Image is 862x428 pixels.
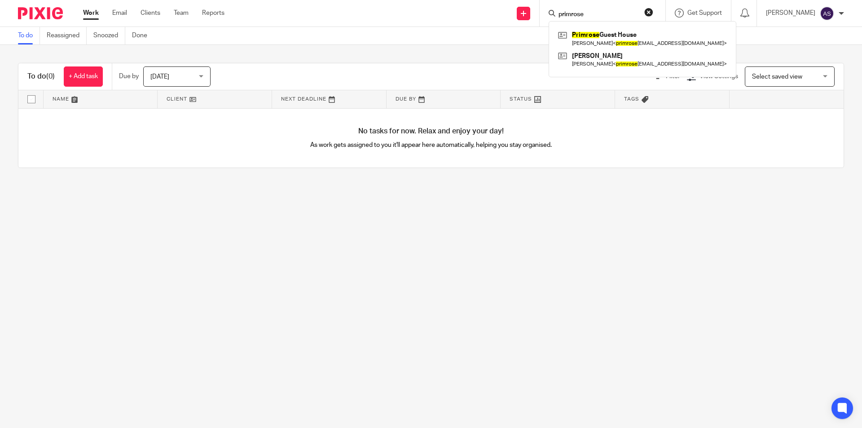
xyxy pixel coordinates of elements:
[225,141,638,150] p: As work gets assigned to you it'll appear here automatically, helping you stay organised.
[820,6,834,21] img: svg%3E
[644,8,653,17] button: Clear
[766,9,815,18] p: [PERSON_NAME]
[18,27,40,44] a: To do
[687,10,722,16] span: Get Support
[119,72,139,81] p: Due by
[18,7,63,19] img: Pixie
[141,9,160,18] a: Clients
[27,72,55,81] h1: To do
[150,74,169,80] span: [DATE]
[624,97,639,101] span: Tags
[64,66,103,87] a: + Add task
[132,27,154,44] a: Done
[558,11,638,19] input: Search
[202,9,224,18] a: Reports
[174,9,189,18] a: Team
[93,27,125,44] a: Snoozed
[46,73,55,80] span: (0)
[47,27,87,44] a: Reassigned
[752,74,802,80] span: Select saved view
[112,9,127,18] a: Email
[83,9,99,18] a: Work
[18,127,844,136] h4: No tasks for now. Relax and enjoy your day!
